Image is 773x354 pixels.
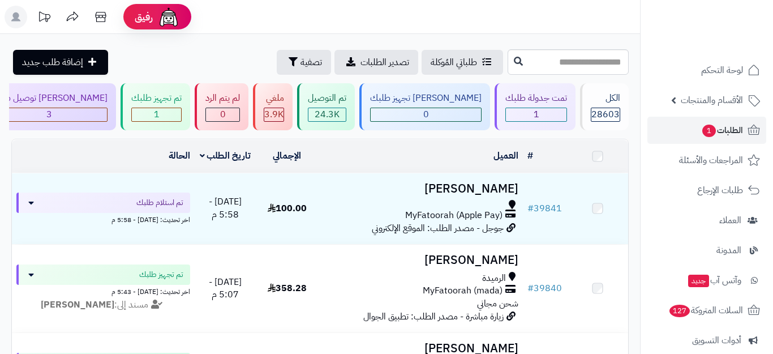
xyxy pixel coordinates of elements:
div: ملغي [264,92,284,105]
a: تحديثات المنصة [30,6,58,31]
div: 3884 [264,108,284,121]
a: ملغي 3.9K [251,83,295,130]
span: تم تجهيز طلبك [139,269,183,280]
a: لم يتم الرد 0 [192,83,251,130]
span: المدونة [716,242,741,258]
span: 0 [423,108,429,121]
span: 127 [669,305,690,317]
span: [DATE] - 5:58 م [209,195,242,221]
a: الطلبات1 [647,117,766,144]
div: اخر تحديث: [DATE] - 5:58 م [16,213,190,225]
span: [DATE] - 5:07 م [209,275,242,302]
span: وآتس آب [687,272,741,288]
a: لوحة التحكم [647,57,766,84]
span: 3.9K [264,108,284,121]
span: طلباتي المُوكلة [431,56,477,69]
div: [PERSON_NAME] تجهيز طلبك [370,92,482,105]
div: لم يتم الرد [205,92,240,105]
span: رفيق [135,10,153,24]
span: العملاء [719,212,741,228]
div: تم التوصيل [308,92,346,105]
div: 0 [371,108,481,121]
div: 24336 [308,108,346,121]
div: 1 [132,108,181,121]
a: المدونة [647,237,766,264]
img: ai-face.png [157,6,180,28]
a: العميل [493,149,518,163]
h3: [PERSON_NAME] [322,182,518,195]
a: تصدير الطلبات [334,50,418,75]
a: وآتس آبجديد [647,267,766,294]
span: جوجل - مصدر الطلب: الموقع الإلكتروني [372,221,504,235]
span: 1 [702,125,716,137]
div: تمت جدولة طلبك [505,92,567,105]
a: طلبات الإرجاع [647,177,766,204]
a: الإجمالي [273,149,301,163]
span: 28603 [591,108,620,121]
div: الكل [591,92,620,105]
a: العملاء [647,207,766,234]
strong: [PERSON_NAME] [41,298,114,312]
span: # [527,282,534,295]
a: الحالة [169,149,190,163]
span: 0 [220,108,226,121]
span: تصفية [300,56,322,69]
span: MyFatoorah (mada) [423,284,503,297]
span: زيارة مباشرة - مصدر الطلب: تطبيق الجوال [363,310,504,323]
a: # [527,149,533,163]
a: تمت جدولة طلبك 1 [492,83,578,130]
span: 24.3K [315,108,340,121]
span: 3 [46,108,52,121]
span: 1 [534,108,539,121]
a: #39841 [527,202,562,215]
img: logo-2.png [696,29,762,53]
a: طلباتي المُوكلة [422,50,503,75]
span: أدوات التسويق [692,332,741,348]
a: تاريخ الطلب [200,149,251,163]
span: الطلبات [701,122,743,138]
a: تم التوصيل 24.3K [295,83,357,130]
a: إضافة طلب جديد [13,50,108,75]
span: لوحة التحكم [701,62,743,78]
h3: [PERSON_NAME] [322,254,518,267]
a: المراجعات والأسئلة [647,147,766,174]
a: #39840 [527,282,562,295]
a: [PERSON_NAME] تجهيز طلبك 0 [357,83,492,130]
div: 0 [206,108,239,121]
div: تم تجهيز طلبك [131,92,182,105]
span: الرميدة [482,272,506,285]
div: مسند إلى: [8,298,199,312]
span: الأقسام والمنتجات [681,92,743,108]
span: المراجعات والأسئلة [679,152,743,168]
div: 1 [506,108,566,121]
button: تصفية [277,50,331,75]
span: السلات المتروكة [668,302,743,318]
span: إضافة طلب جديد [22,56,83,69]
span: MyFatoorah (Apple Pay) [405,209,503,222]
span: 100.00 [268,202,307,215]
span: 1 [154,108,160,121]
span: جديد [688,275,709,287]
span: شحن مجاني [477,297,518,310]
a: تم تجهيز طلبك 1 [118,83,192,130]
span: طلبات الإرجاع [697,182,743,198]
div: اخر تحديث: [DATE] - 5:43 م [16,285,190,297]
a: الكل28603 [578,83,631,130]
a: السلات المتروكة127 [647,297,766,324]
a: أدوات التسويق [647,327,766,354]
span: تم استلام طلبك [136,197,183,208]
span: 358.28 [268,282,307,295]
span: تصدير الطلبات [360,56,409,69]
span: # [527,202,534,215]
